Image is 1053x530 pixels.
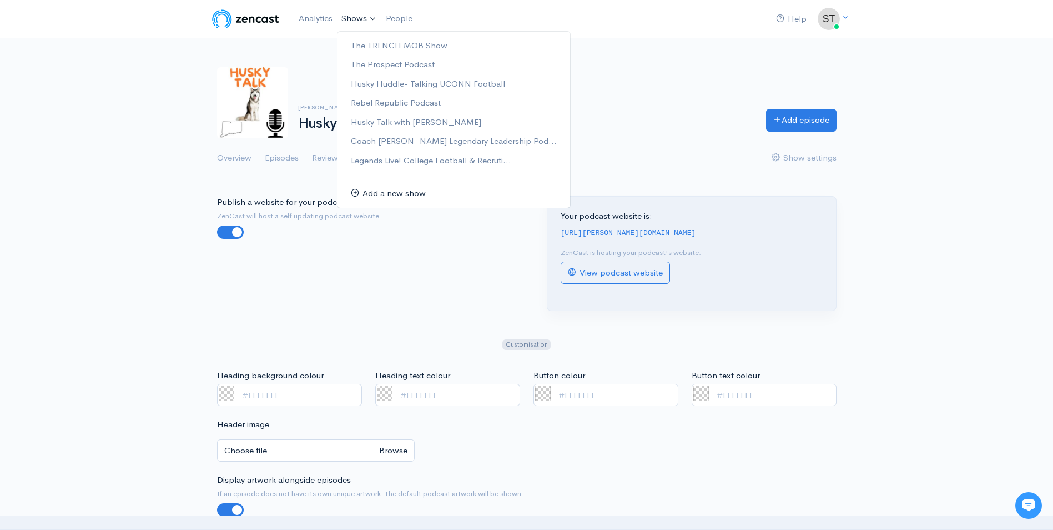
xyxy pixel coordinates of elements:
[337,93,570,113] a: Rebel Republic Podcast
[561,247,823,258] p: ZenCast is hosting your podcast's website.
[766,109,837,132] a: Add episode
[9,85,213,108] button: New conversation
[337,55,570,74] a: The Prospect Podcast
[561,210,823,223] p: Your podcast website is:
[217,418,269,431] label: Header image
[337,36,570,56] a: The TRENCH MOB Show
[298,116,753,132] h1: Husky Talk with [PERSON_NAME]
[337,74,570,94] a: Husky Huddle- Talking UCONN Football
[210,8,281,30] img: ZenCast Logo
[217,211,520,222] small: ZenCast will host a self updating podcast website.
[561,229,696,237] code: [URL][PERSON_NAME][DOMAIN_NAME]
[502,339,551,350] span: Customisation
[7,129,215,143] p: Find an answer quickly
[217,196,348,209] label: Publish a website for your podcast
[217,369,324,382] label: Heading background colour
[217,384,362,407] input: #FFFFFFF
[1015,492,1042,519] iframe: gist-messenger-bubble-iframe
[337,113,570,132] a: Husky Talk with [PERSON_NAME]
[772,7,811,31] a: Help
[561,262,670,284] a: View podcast website
[298,104,753,111] h6: [PERSON_NAME]
[312,138,342,178] a: Reviews
[375,369,450,382] label: Heading text colour
[337,132,570,151] a: Coach [PERSON_NAME] Legendary Leadership Pod...
[818,8,840,30] img: ...
[24,148,206,170] input: Search articles
[217,474,351,487] label: Display artwork alongside episodes
[294,7,337,31] a: Analytics
[217,138,251,178] a: Overview
[381,7,417,31] a: People
[337,7,381,31] a: Shows
[692,384,837,407] input: #FFFFFFF
[337,184,570,203] a: Add a new show
[533,369,585,382] label: Button colour
[265,138,299,178] a: Episodes
[337,151,570,171] a: Legends Live! College Football & Recruti...
[375,384,520,407] input: #FFFFFFF
[217,488,837,499] small: If an episode does not have its own unique artwork. The default podcast artwork will be shown.
[533,384,678,407] input: #FFFFFFF
[72,92,133,101] span: New conversation
[772,138,837,178] a: Show settings
[337,31,571,208] ul: Shows
[692,369,760,382] label: Button text colour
